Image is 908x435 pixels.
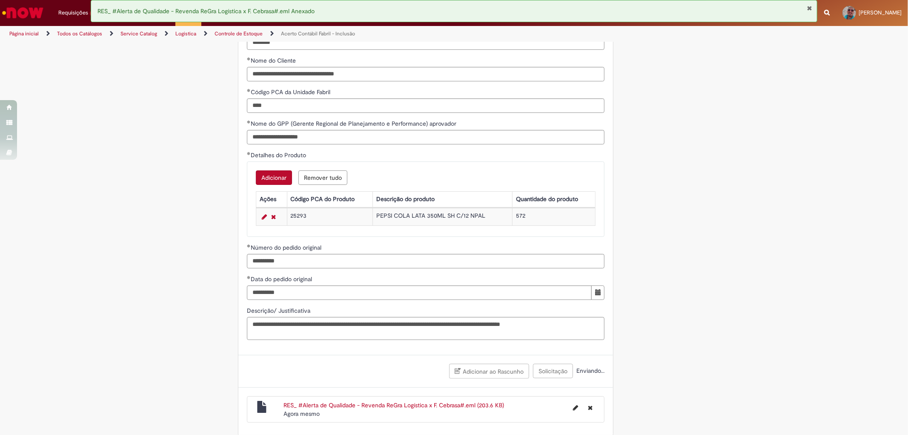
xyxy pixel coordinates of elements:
span: Descrição/ Justificativa [247,307,312,314]
ul: Trilhas de página [6,26,599,42]
a: Página inicial [9,30,39,37]
a: Acerto Contábil Fabril - Inclusão [281,30,355,37]
input: Data do pedido original 13 August 2025 Wednesday [247,285,592,300]
button: Remove all rows for Detalhes do Produto [298,170,347,185]
span: Obrigatório Preenchido [247,120,251,124]
button: Mostrar calendário para Data do pedido original [591,285,604,300]
time: 28/08/2025 16:06:03 [284,410,320,418]
button: Fechar Notificação [807,5,813,12]
span: Agora mesmo [284,410,320,418]
span: Obrigatório Preenchido [247,244,251,248]
span: Obrigatório Preenchido [247,152,251,155]
a: Remover linha 1 [269,212,278,222]
th: Ações [256,191,287,207]
a: Service Catalog [120,30,157,37]
a: Editar Linha 1 [260,212,269,222]
span: [PERSON_NAME] [859,9,902,16]
button: Excluir RES_ #Alerta de Qualidade - Revenda ReGra Logística x F. Cebrasa#.eml [583,401,598,415]
span: Data do pedido original [251,275,314,283]
span: Nome do Cliente [251,57,298,64]
span: Obrigatório Preenchido [247,89,251,92]
span: Número do pedido original [251,244,323,251]
span: Requisições [58,9,88,17]
td: PEPSI COLA LATA 350ML SH C/12 NPAL [373,208,513,225]
span: Nome do GPP (Gerente Regional de Planejamento e Performance) aprovador [251,120,458,127]
th: Descrição do produto [373,191,513,207]
button: Add a row for Detalhes do Produto [256,170,292,185]
th: Quantidade do produto [512,191,596,207]
img: ServiceNow [1,4,45,21]
input: Número do pedido original [247,254,604,268]
input: Código PCA do cliente [247,35,604,50]
textarea: Descrição/ Justificativa [247,317,604,340]
th: Código PCA do Produto [287,191,373,207]
a: Logistica [175,30,196,37]
span: RES_ #Alerta de Qualidade - Revenda ReGra Logística x F. Cebrasa#.eml Anexado [97,7,315,15]
span: Obrigatório Preenchido [247,276,251,279]
span: Detalhes do Produto [251,151,308,159]
a: Todos os Catálogos [57,30,102,37]
span: Código PCA da Unidade Fabril [251,88,332,96]
td: 25293 [287,208,373,225]
a: Controle de Estoque [215,30,263,37]
input: Nome do GPP (Gerente Regional de Planejamento e Performance) aprovador [247,130,604,144]
button: Editar nome de arquivo RES_ #Alerta de Qualidade - Revenda ReGra Logística x F. Cebrasa#.eml [568,401,583,415]
a: RES_ #Alerta de Qualidade - Revenda ReGra Logística x F. Cebrasa#.eml (203.6 KB) [284,401,504,409]
span: Obrigatório Preenchido [247,57,251,60]
span: Enviando... [575,367,604,375]
td: 572 [512,208,596,225]
span: 5 [90,10,97,17]
input: Código PCA da Unidade Fabril [247,98,604,113]
input: Nome do Cliente [247,67,604,81]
